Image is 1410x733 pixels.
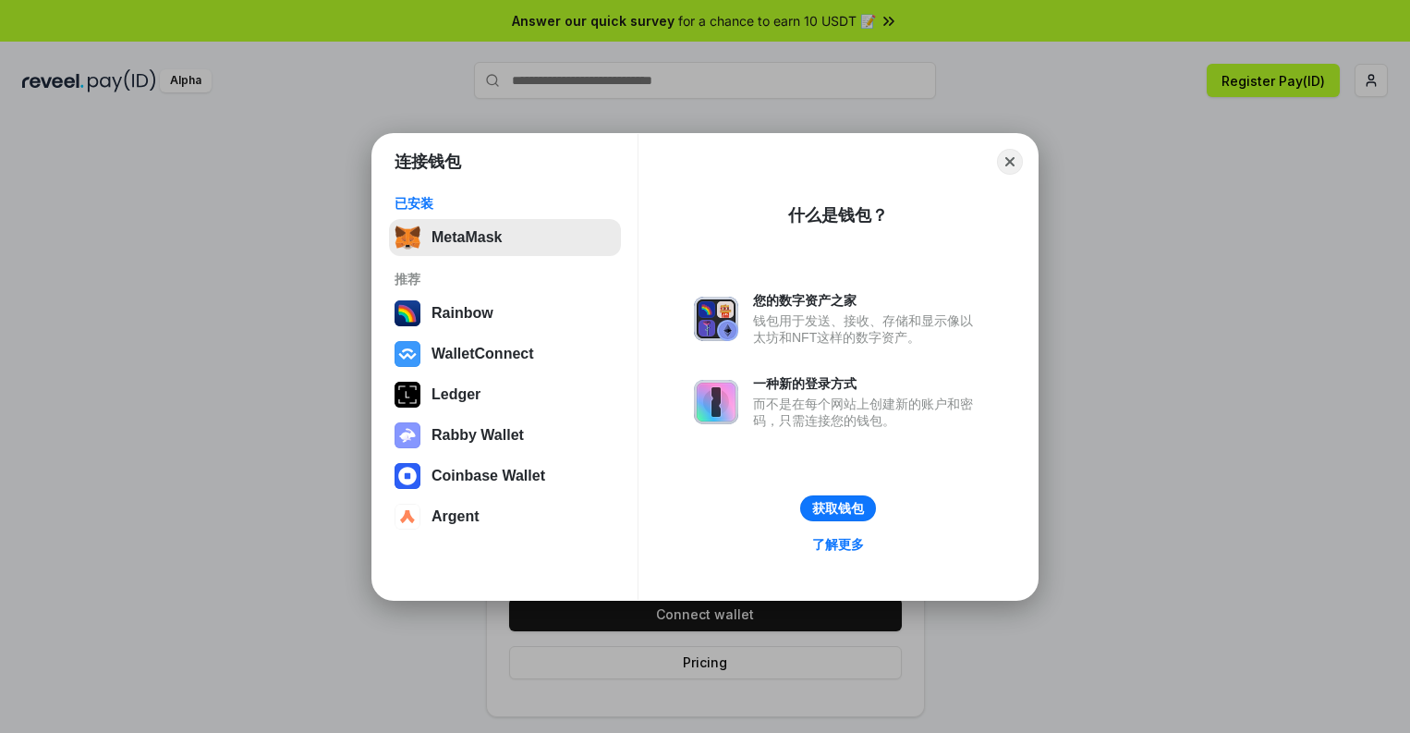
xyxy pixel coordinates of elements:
button: Rabby Wallet [389,417,621,454]
img: svg+xml,%3Csvg%20fill%3D%22none%22%20height%3D%2233%22%20viewBox%3D%220%200%2035%2033%22%20width%... [395,225,420,250]
button: MetaMask [389,219,621,256]
div: Rabby Wallet [432,427,524,444]
button: WalletConnect [389,336,621,373]
button: 获取钱包 [800,495,876,521]
img: svg+xml,%3Csvg%20xmlns%3D%22http%3A%2F%2Fwww.w3.org%2F2000%2Fsvg%22%20fill%3D%22none%22%20viewBox... [694,297,738,341]
div: 获取钱包 [812,500,864,517]
button: Coinbase Wallet [389,458,621,495]
div: Rainbow [432,305,493,322]
div: 已安装 [395,195,615,212]
img: svg+xml,%3Csvg%20width%3D%2228%22%20height%3D%2228%22%20viewBox%3D%220%200%2028%2028%22%20fill%3D... [395,463,420,489]
img: svg+xml,%3Csvg%20xmlns%3D%22http%3A%2F%2Fwww.w3.org%2F2000%2Fsvg%22%20fill%3D%22none%22%20viewBox... [694,380,738,424]
div: 而不是在每个网站上创建新的账户和密码，只需连接您的钱包。 [753,396,982,429]
div: Coinbase Wallet [432,468,545,484]
h1: 连接钱包 [395,151,461,173]
div: 钱包用于发送、接收、存储和显示像以太坊和NFT这样的数字资产。 [753,312,982,346]
img: svg+xml,%3Csvg%20xmlns%3D%22http%3A%2F%2Fwww.w3.org%2F2000%2Fsvg%22%20fill%3D%22none%22%20viewBox... [395,422,420,448]
div: 一种新的登录方式 [753,375,982,392]
div: 您的数字资产之家 [753,292,982,309]
img: svg+xml,%3Csvg%20xmlns%3D%22http%3A%2F%2Fwww.w3.org%2F2000%2Fsvg%22%20width%3D%2228%22%20height%3... [395,382,420,408]
div: 什么是钱包？ [788,204,888,226]
div: Argent [432,508,480,525]
button: Rainbow [389,295,621,332]
img: svg+xml,%3Csvg%20width%3D%2228%22%20height%3D%2228%22%20viewBox%3D%220%200%2028%2028%22%20fill%3D... [395,341,420,367]
button: Argent [389,498,621,535]
img: svg+xml,%3Csvg%20width%3D%22120%22%20height%3D%22120%22%20viewBox%3D%220%200%20120%20120%22%20fil... [395,300,420,326]
div: 推荐 [395,271,615,287]
img: svg+xml,%3Csvg%20width%3D%2228%22%20height%3D%2228%22%20viewBox%3D%220%200%2028%2028%22%20fill%3D... [395,504,420,530]
button: Ledger [389,376,621,413]
div: WalletConnect [432,346,534,362]
div: 了解更多 [812,536,864,553]
a: 了解更多 [801,532,875,556]
div: Ledger [432,386,480,403]
div: MetaMask [432,229,502,246]
button: Close [997,149,1023,175]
